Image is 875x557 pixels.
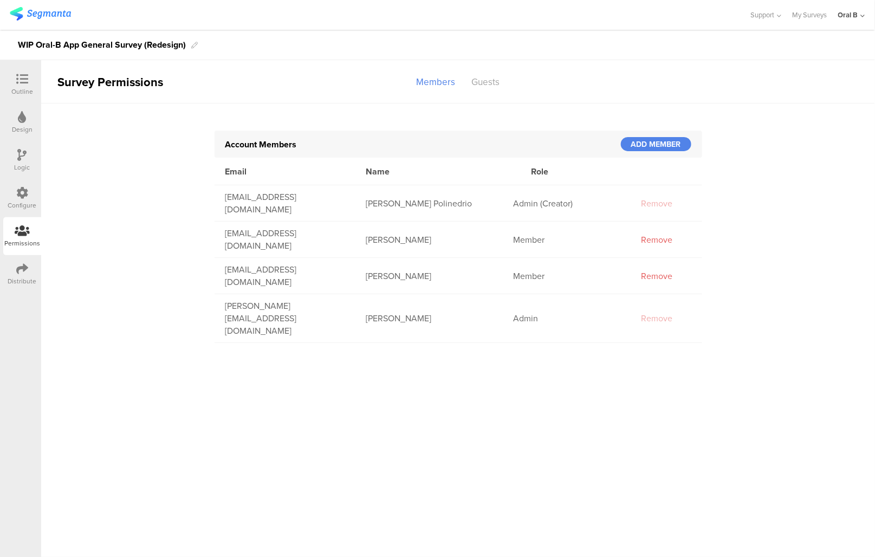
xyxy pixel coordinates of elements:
div: pietono.s@pg.com [215,227,355,252]
div: ADD MEMBER [621,137,691,151]
div: Role [521,165,648,178]
div: Outline [11,87,33,96]
div: Guests [464,73,508,92]
div: Member [503,234,630,246]
div: Configure [8,200,37,210]
span: Support [751,10,775,20]
div: [PERSON_NAME] Polinedrio [355,197,503,210]
div: kupczak.k@pg.com [215,300,355,337]
div: WIP Oral-B App General Survey (Redesign) [18,36,186,54]
div: Name [355,165,521,178]
div: Survey Permissions [41,73,166,91]
div: polinedrio.v@pg.com [215,191,355,216]
div: Permissions [4,238,40,248]
div: Account Members [225,138,621,151]
div: Remove [630,234,684,246]
div: Distribute [8,276,37,286]
div: nour.h@pg.com [215,263,355,288]
img: segmanta logo [10,7,71,21]
div: [PERSON_NAME] [355,234,503,246]
div: Admin [503,312,630,325]
div: Design [12,125,33,134]
div: Admin (Creator) [503,197,630,210]
div: Oral B [838,10,858,20]
div: Member [503,270,630,282]
div: Remove [630,270,684,282]
div: [PERSON_NAME] [355,312,503,325]
div: Members [409,73,464,92]
div: [PERSON_NAME] [355,270,503,282]
div: Logic [15,163,30,172]
div: Email [215,165,355,178]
